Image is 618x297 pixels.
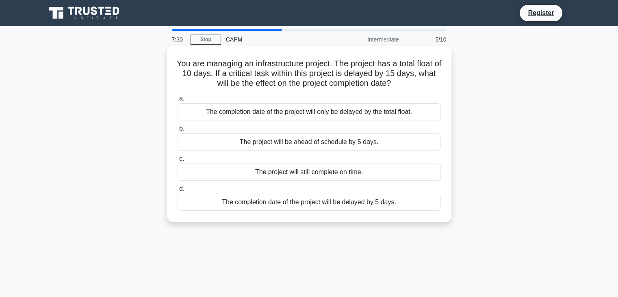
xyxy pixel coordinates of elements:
div: The project will still complete on time. [178,164,441,181]
div: The project will be ahead of schedule by 5 days. [178,133,441,151]
div: The completion date of the project will only be delayed by the total float. [178,103,441,120]
h5: You are managing an infrastructure project. The project has a total float of 10 days. If a critic... [177,59,442,89]
div: 7:30 [167,31,191,48]
span: c. [179,155,184,162]
div: The completion date of the project will be delayed by 5 days. [178,194,441,211]
a: Stop [191,35,221,45]
a: Register [523,8,559,18]
div: CAPM [221,31,333,48]
span: a. [179,95,184,102]
div: Intermediate [333,31,404,48]
div: 5/10 [404,31,451,48]
span: d. [179,185,184,192]
span: b. [179,125,184,132]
